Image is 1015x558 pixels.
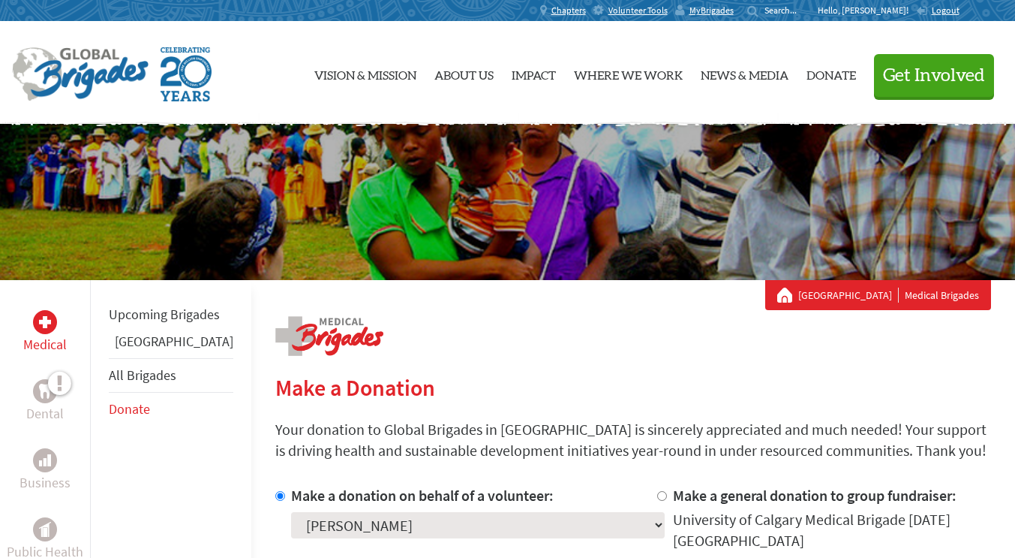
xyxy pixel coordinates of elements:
[673,486,956,505] label: Make a general donation to group fundraiser:
[109,393,233,426] li: Donate
[798,288,899,303] a: [GEOGRAPHIC_DATA]
[26,403,64,424] p: Dental
[109,400,150,418] a: Donate
[434,34,494,112] a: About Us
[883,67,985,85] span: Get Involved
[20,472,71,493] p: Business
[806,34,856,112] a: Donate
[115,333,233,350] a: [GEOGRAPHIC_DATA]
[39,316,51,328] img: Medical
[551,5,586,17] span: Chapters
[109,331,233,358] li: Panama
[39,522,51,537] img: Public Health
[574,34,683,112] a: Where We Work
[874,54,994,97] button: Get Involved
[161,47,212,101] img: Global Brigades Celebrating 20 Years
[701,34,788,112] a: News & Media
[314,34,416,112] a: Vision & Mission
[26,379,64,424] a: DentalDental
[764,5,807,16] input: Search...
[275,419,991,461] p: Your donation to Global Brigades in [GEOGRAPHIC_DATA] is sincerely appreciated and much needed! Y...
[689,5,734,17] span: MyBrigades
[39,384,51,398] img: Dental
[291,486,554,505] label: Make a donation on behalf of a volunteer:
[608,5,668,17] span: Volunteer Tools
[275,374,991,401] h2: Make a Donation
[33,448,57,472] div: Business
[12,47,149,101] img: Global Brigades Logo
[33,379,57,403] div: Dental
[39,454,51,466] img: Business
[33,310,57,334] div: Medical
[818,5,916,17] p: Hello, [PERSON_NAME]!
[109,366,176,384] a: All Brigades
[109,306,220,323] a: Upcoming Brigades
[673,509,991,551] div: University of Calgary Medical Brigade [DATE] [GEOGRAPHIC_DATA]
[275,316,383,356] img: logo-medical.png
[512,34,556,112] a: Impact
[23,310,67,355] a: MedicalMedical
[33,517,57,541] div: Public Health
[20,448,71,493] a: BusinessBusiness
[23,334,67,355] p: Medical
[777,288,979,303] div: Medical Brigades
[109,358,233,393] li: All Brigades
[932,5,959,16] span: Logout
[916,5,959,17] a: Logout
[109,298,233,331] li: Upcoming Brigades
